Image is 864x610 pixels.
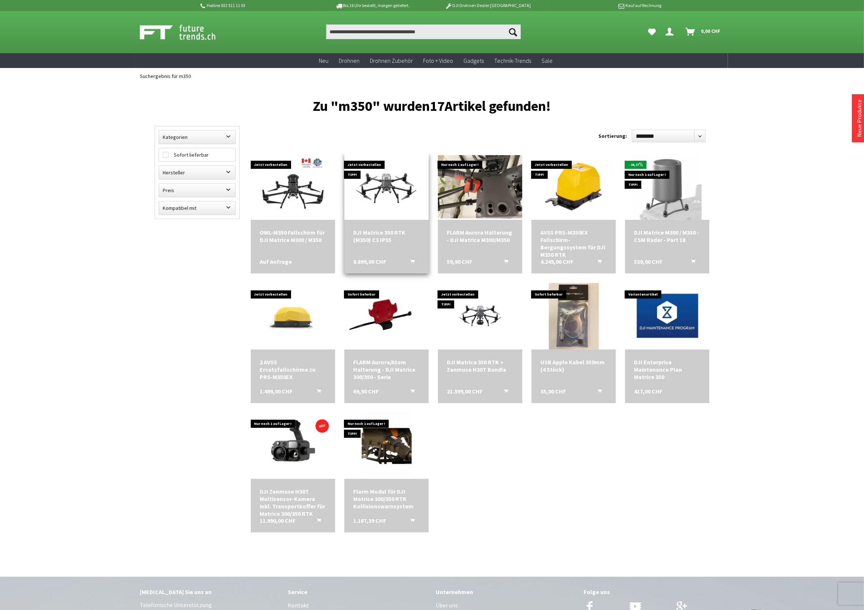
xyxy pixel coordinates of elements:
[353,358,420,381] div: FLARM Aurora/Atom Halterung - DJI Matrice 300/350 - Serie
[334,53,365,68] a: Drohnen
[546,1,661,10] p: Kauf auf Rechnung
[438,290,522,343] img: DJI Matrice 350 RTK + Zenmuse H30T Bundle
[260,517,296,524] span: 11.990,00 CHF
[463,57,484,64] span: Gadgets
[353,229,420,243] div: DJI Matrice 350 RTK (M350) C3 IP55
[159,201,235,215] label: Kompatibel mit
[326,24,521,39] input: Produkt, Marke, Kategorie, EAN, Artikelnummer…
[633,153,702,220] img: DJI Matrice M300 / M350 - CSM Radar - Part 18
[251,414,335,477] img: DJI Zenmuse H30T Multisensor-Kamera inkl. Transportkoffer für Matrice 300/350 RTK
[353,517,386,524] span: 1.187,39 CHF
[540,358,607,373] div: USB Apple Kabel 350mm (4 Stück)
[701,25,720,37] span: 0,00 CHF
[308,517,325,526] button: In den Warenkorb
[634,358,701,381] a: DJI Enterprise Maintenance Plan Matrice 350 417,00 CHF
[353,488,420,510] div: Flarm Modul für DJI Matrice 300/350 RTK Kollisionswarnsystem
[319,57,328,64] span: Neu
[260,488,326,517] div: DJI Zenmuse H30T Multisensor-Kamera inkl. Transportkoffer für Matrice 300/350 RTK
[308,388,325,397] button: In den Warenkorb
[584,587,724,597] div: Folge uns
[353,258,386,265] span: 8.899,00 CHF
[644,24,659,39] a: Meine Favoriten
[447,358,513,373] a: DJI Matrice 350 RTK + Zenmuse H30T Bundle 21.399,00 CHF In den Warenkorb
[540,229,607,258] div: AVSS PRS-M350EX Fallschirm-Bergungssystem für DJI M350 RTK
[159,184,235,197] label: Preis
[260,488,326,517] a: DJI Zenmuse H30T Multisensor-Kamera inkl. Transportkoffer für Matrice 300/350 RTK 11.990,00 CHF I...
[159,166,235,179] label: Hersteller
[199,1,314,10] p: Hotline 032 511 11 03
[447,229,513,243] div: FLARM Aurora Halterung - DJI Matrice M300/M350
[536,53,558,68] a: Sale
[540,388,566,395] span: 35,00 CHF
[489,53,536,68] a: Technik-Trends
[540,358,607,373] a: USB Apple Kabel 350mm (4 Stück) 35,00 CHF In den Warenkorb
[634,358,701,381] div: DJI Enterprise Maintenance Plan Matrice 350
[260,153,326,220] img: OWL-M350 Fallschirm für DJI Matrice M300 / M350
[447,388,483,395] span: 21.399,00 CHF
[260,258,292,265] span: Auf Anfrage
[634,229,701,243] a: DJI Matrice M300 / M350 - CSM Radar - Part 18 539,00 CHF In den Warenkorb
[495,258,513,267] button: In den Warenkorb
[682,24,724,39] a: Warenkorb
[438,155,522,218] img: FLARM Aurora Halterung - DJI Matrice M300/M350
[682,258,700,267] button: In den Warenkorb
[401,517,419,526] button: In den Warenkorb
[430,97,445,115] span: 17
[541,57,553,64] span: Sale
[370,57,413,64] span: Drohnen Zubehör
[353,358,420,381] a: FLARM Aurora/Atom Halterung - DJI Matrice 300/350 - Serie 69,90 CHF In den Warenkorb
[344,163,429,210] img: DJI Matrice 350 RTK (M350) C3 IP55
[314,1,430,10] p: Bis 16 Uhr bestellt, morgen geliefert.
[495,388,513,397] button: In den Warenkorb
[140,73,191,79] span: Suchergebnis für m350
[662,24,679,39] a: Hi, Serdar - Dein Konto
[531,160,616,213] img: AVSS PRS-M350EX Fallschirm-Bergungssystem für DJI M350 RTK
[598,130,627,142] label: Sortierung:
[634,229,701,243] div: DJI Matrice M300 / M350 - CSM Radar - Part 18
[540,229,607,258] a: AVSS PRS-M350EX Fallschirm-Bergungssystem für DJI M350 RTK 4.249,00 CHF In den Warenkorb
[423,57,453,64] span: Foto + Video
[353,488,420,510] a: Flarm Modul für DJI Matrice 300/350 RTK Kollisionswarnsystem 1.187,39 CHF In den Warenkorb
[588,388,606,397] button: In den Warenkorb
[347,283,426,350] img: FLARM Aurora/Atom Halterung - DJI Matrice 300/350 - Serie
[540,258,573,265] span: 4.249,00 CHF
[588,258,606,267] button: In den Warenkorb
[494,57,531,64] span: Technik-Trends
[625,284,709,348] img: DJI Enterprise Maintenance Plan Matrice 350
[634,258,662,265] span: 539,00 CHF
[314,53,334,68] a: Neu
[353,388,379,395] span: 69,90 CHF
[140,587,280,597] div: [MEDICAL_DATA] Sie uns an
[339,57,360,64] span: Drohnen
[353,229,420,243] a: DJI Matrice 350 RTK (M350) C3 IP55 8.899,00 CHF In den Warenkorb
[855,99,863,137] a: Neue Produkte
[159,148,235,161] label: Sofort lieferbar
[260,358,326,381] a: 2 AVSS Ersatzfallschirme zu PRS-M350EX 1.499,00 CHF In den Warenkorb
[505,24,521,39] button: Suchen
[260,388,293,395] span: 1.499,00 CHF
[418,53,458,68] a: Foto + Video
[401,258,419,267] button: In den Warenkorb
[634,388,662,395] span: 417,00 CHF
[155,101,709,111] h1: Zu "m350" wurden Artikel gefunden!
[430,1,546,10] p: DJI Drohnen Dealer [GEOGRAPHIC_DATA]
[140,23,232,41] img: Shop Futuretrends - zur Startseite wechseln
[159,130,235,144] label: Kategorien
[458,53,489,68] a: Gadgets
[447,358,513,373] div: DJI Matrice 350 RTK + Zenmuse H30T Bundle
[260,358,326,381] div: 2 AVSS Ersatzfallschirme zu PRS-M350EX
[447,229,513,243] a: FLARM Aurora Halterung - DJI Matrice M300/M350 59,90 CHF In den Warenkorb
[362,412,412,479] img: Flarm Modul für DJI Matrice 300/350 RTK Kollisionswarnsystem
[260,229,326,243] div: OWL-M350 Fallschirm für DJI Matrice M300 / M350
[436,587,576,597] div: Unternehmen
[288,587,428,597] div: Service
[549,283,599,350] img: USB Apple Kabel 350mm (4 Stück)
[401,388,419,397] button: In den Warenkorb
[251,290,335,343] img: 2 AVSS Ersatzfallschirme zu PRS-M350EX
[447,258,472,265] span: 59,90 CHF
[260,229,326,243] a: OWL-M350 Fallschirm für DJI Matrice M300 / M350 Auf Anfrage
[365,53,418,68] a: Drohnen Zubehör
